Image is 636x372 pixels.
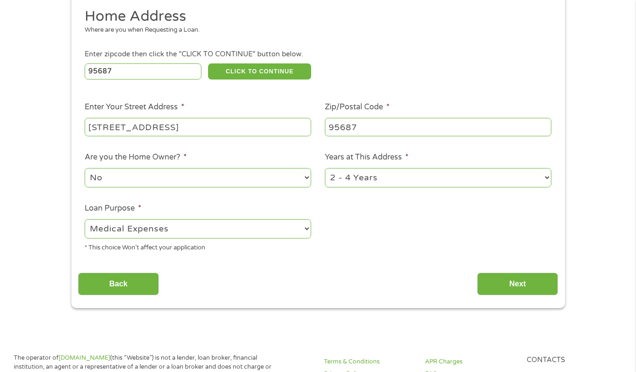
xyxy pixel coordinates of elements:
h4: Contacts [527,356,617,365]
div: * This choice Won’t affect your application [85,240,311,253]
a: [DOMAIN_NAME] [59,354,110,362]
label: Loan Purpose [85,204,141,213]
div: Where are you when Requesting a Loan. [85,26,544,35]
label: Enter Your Street Address [85,102,184,112]
div: Enter zipcode then click the "CLICK TO CONTINUE" button below. [85,49,551,60]
a: APR Charges [425,357,515,366]
input: Back [78,273,159,296]
a: Terms & Conditions [324,357,414,366]
input: 1 Main Street [85,118,311,136]
input: Next [477,273,558,296]
button: CLICK TO CONTINUE [208,63,311,80]
input: Enter Zipcode (e.g 01510) [85,63,201,80]
h2: Home Address [85,7,544,26]
label: Years at This Address [325,152,409,162]
label: Are you the Home Owner? [85,152,187,162]
label: Zip/Postal Code [325,102,390,112]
